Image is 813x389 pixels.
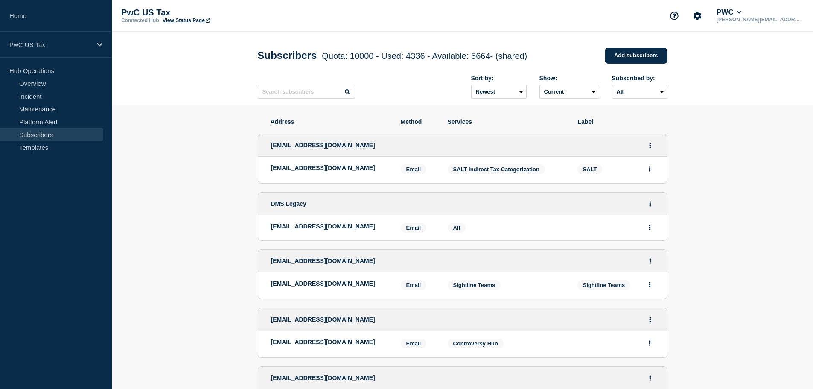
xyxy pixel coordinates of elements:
[271,118,388,125] span: Address
[612,75,667,82] div: Subscribed by:
[645,371,656,385] button: Actions
[401,280,427,290] span: Email
[163,18,210,23] a: View Status Page
[121,18,159,23] p: Connected Hub
[322,51,527,61] span: Quota: 10000 - Used: 4336 - Available: 5664 - (shared)
[271,257,375,264] span: [EMAIL_ADDRESS][DOMAIN_NAME]
[271,280,388,287] p: [EMAIL_ADDRESS][DOMAIN_NAME]
[453,340,498,347] span: Controversy Hub
[645,139,656,152] button: Actions
[644,336,655,350] button: Actions
[9,41,91,48] p: PwC US Tax
[401,223,427,233] span: Email
[644,221,655,234] button: Actions
[644,162,655,175] button: Actions
[577,280,631,290] span: Sightline Teams
[645,313,656,326] button: Actions
[577,164,603,174] span: SALT
[645,197,656,211] button: Actions
[401,118,435,125] span: Method
[612,85,667,99] select: Subscribed by
[271,223,388,230] p: [EMAIL_ADDRESS][DOMAIN_NAME]
[271,200,306,207] span: DMS Legacy
[688,7,706,25] button: Account settings
[645,254,656,268] button: Actions
[471,85,527,99] select: Sort by
[453,166,539,173] span: SALT Indirect Tax Categorization
[715,8,743,17] button: PWC
[271,374,375,381] span: [EMAIL_ADDRESS][DOMAIN_NAME]
[271,339,388,345] p: [EMAIL_ADDRESS][DOMAIN_NAME]
[539,75,599,82] div: Show:
[121,8,292,18] p: PwC US Tax
[578,118,655,125] span: Label
[715,17,804,23] p: [PERSON_NAME][EMAIL_ADDRESS][PERSON_NAME][DOMAIN_NAME]
[605,48,667,64] a: Add subscribers
[453,225,460,231] span: All
[258,50,527,61] h1: Subscribers
[271,316,375,323] span: [EMAIL_ADDRESS][DOMAIN_NAME]
[471,75,527,82] div: Sort by:
[665,7,683,25] button: Support
[401,339,427,348] span: Email
[539,85,599,99] select: Deleted
[271,142,375,149] span: [EMAIL_ADDRESS][DOMAIN_NAME]
[453,282,495,288] span: Sightline Teams
[271,164,388,171] p: [EMAIL_ADDRESS][DOMAIN_NAME]
[448,118,565,125] span: Services
[644,278,655,291] button: Actions
[401,164,427,174] span: Email
[258,85,355,99] input: Search subscribers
